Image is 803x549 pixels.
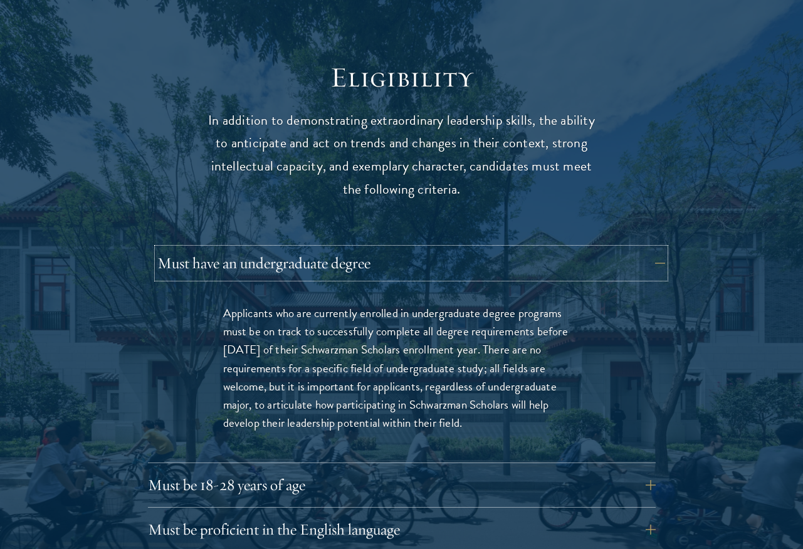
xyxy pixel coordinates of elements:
button: Must be proficient in the English language [148,515,656,545]
button: Must be 18-28 years of age [148,470,656,500]
button: Must have an undergraduate degree [157,248,665,278]
p: Applicants who are currently enrolled in undergraduate degree programs must be on track to succes... [223,304,580,431]
p: In addition to demonstrating extraordinary leadership skills, the ability to anticipate and act o... [207,109,596,202]
h2: Eligibility [207,60,596,95]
